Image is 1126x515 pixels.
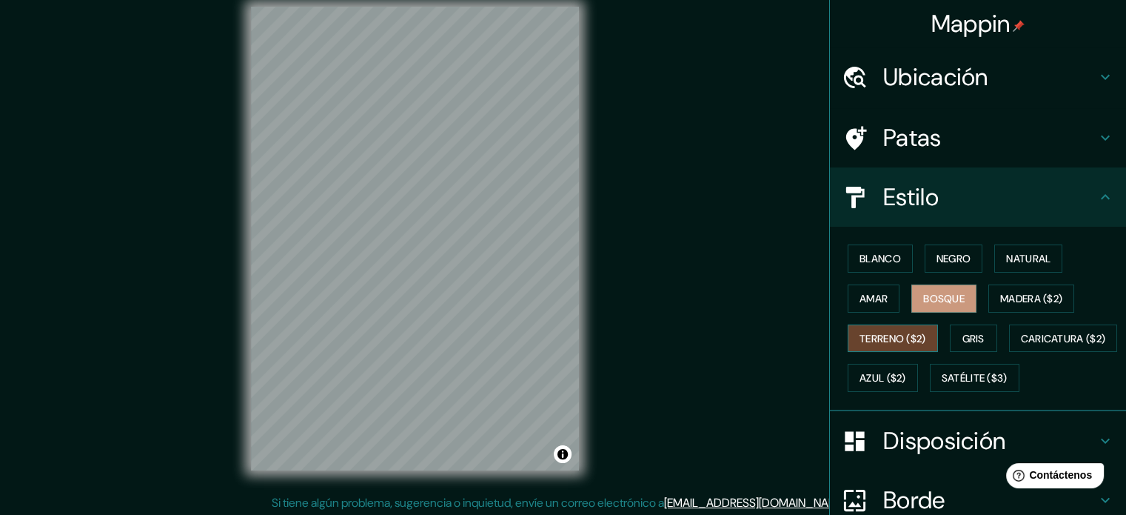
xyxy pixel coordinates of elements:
font: Bosque [923,292,965,305]
a: [EMAIL_ADDRESS][DOMAIN_NAME] [664,495,847,511]
button: Gris [950,325,997,353]
button: Bosque [911,285,976,313]
font: Natural [1006,252,1050,265]
div: Estilo [830,167,1126,227]
font: Madera ($2) [1000,292,1062,305]
font: Ubicación [883,62,988,93]
img: pin-icon.png [1013,20,1025,32]
canvas: Mapa [251,7,579,471]
font: Negro [936,252,971,265]
button: Satélite ($3) [930,364,1019,392]
div: Disposición [830,411,1126,471]
font: Terreno ($2) [859,332,926,345]
font: Disposición [883,425,1005,456]
button: Amar [848,285,899,313]
button: Azul ($2) [848,364,918,392]
font: Patas [883,122,942,153]
font: Azul ($2) [859,372,906,385]
button: Blanco [848,245,913,273]
button: Caricatura ($2) [1009,325,1118,353]
iframe: Lanzador de widgets de ayuda [994,457,1110,499]
font: Satélite ($3) [942,372,1008,385]
font: Estilo [883,182,939,213]
button: Madera ($2) [988,285,1074,313]
font: Caricatura ($2) [1021,332,1106,345]
font: Blanco [859,252,901,265]
button: Negro [925,245,983,273]
button: Activar o desactivar atribución [554,445,572,463]
div: Patas [830,108,1126,167]
div: Ubicación [830,47,1126,107]
font: Si tiene algún problema, sugerencia o inquietud, envíe un correo electrónico a [272,495,664,511]
button: Natural [994,245,1062,273]
font: Gris [962,332,985,345]
font: Mappin [931,8,1011,39]
font: Amar [859,292,888,305]
button: Terreno ($2) [848,325,938,353]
